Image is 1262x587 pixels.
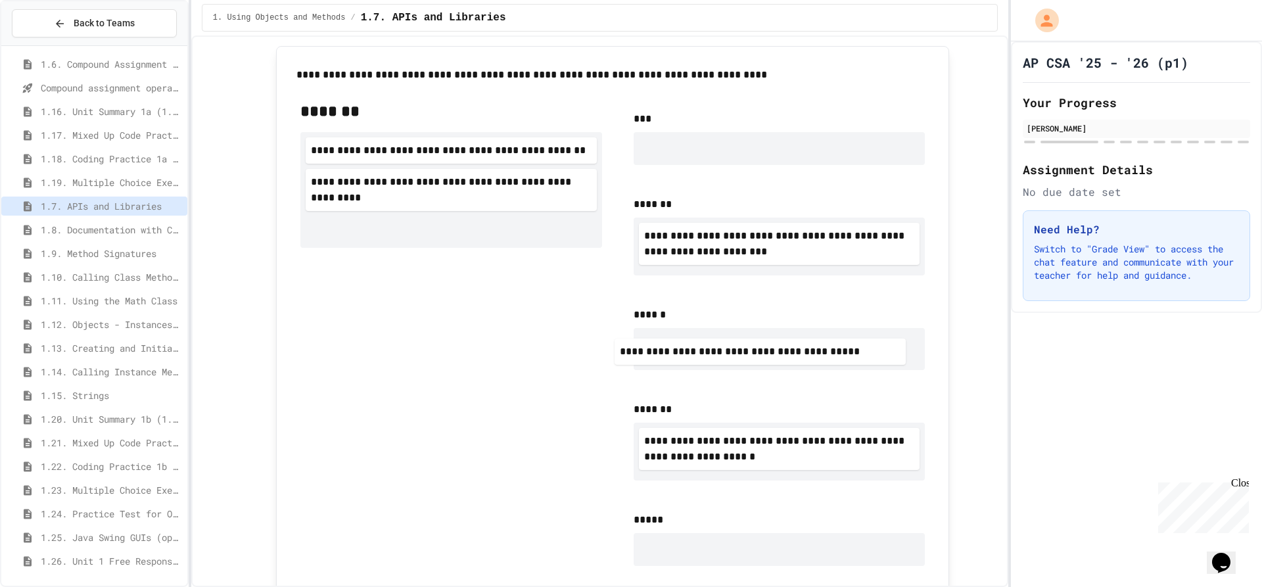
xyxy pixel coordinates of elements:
span: 1.23. Multiple Choice Exercises for Unit 1b (1.9-1.15) [41,483,182,497]
span: 1.21. Mixed Up Code Practice 1b (1.7-1.15) [41,436,182,450]
span: Compound assignment operators - Quiz [41,81,182,95]
span: Back to Teams [74,16,135,30]
span: 1.22. Coding Practice 1b (1.7-1.15) [41,459,182,473]
h3: Need Help? [1034,222,1239,237]
span: 1.11. Using the Math Class [41,294,182,308]
span: 1.26. Unit 1 Free Response Question (FRQ) Practice [41,554,182,568]
span: / [350,12,355,23]
span: 1.7. APIs and Libraries [41,199,182,213]
span: 1.17. Mixed Up Code Practice 1.1-1.6 [41,128,182,142]
span: 1.10. Calling Class Methods [41,270,182,284]
span: 1.19. Multiple Choice Exercises for Unit 1a (1.1-1.6) [41,176,182,189]
span: 1.18. Coding Practice 1a (1.1-1.6) [41,152,182,166]
div: My Account [1021,5,1062,35]
span: 1.24. Practice Test for Objects (1.12-1.14) [41,507,182,521]
span: 1.13. Creating and Initializing Objects: Constructors [41,341,182,355]
span: 1.16. Unit Summary 1a (1.1-1.6) [41,105,182,118]
iframe: chat widget [1153,477,1249,533]
div: [PERSON_NAME] [1027,122,1246,134]
span: 1.25. Java Swing GUIs (optional) [41,530,182,544]
iframe: chat widget [1207,534,1249,574]
span: 1.12. Objects - Instances of Classes [41,317,182,331]
div: No due date set [1023,184,1250,200]
div: Chat with us now!Close [5,5,91,83]
h2: Assignment Details [1023,160,1250,179]
p: Switch to "Grade View" to access the chat feature and communicate with your teacher for help and ... [1034,243,1239,282]
h2: Your Progress [1023,93,1250,112]
h1: AP CSA '25 - '26 (p1) [1023,53,1188,72]
span: 1.15. Strings [41,388,182,402]
span: 1.8. Documentation with Comments and Preconditions [41,223,182,237]
span: 1. Using Objects and Methods [213,12,346,23]
span: 1.14. Calling Instance Methods [41,365,182,379]
span: 1.9. Method Signatures [41,247,182,260]
span: 1.20. Unit Summary 1b (1.7-1.15) [41,412,182,426]
span: 1.7. APIs and Libraries [361,10,506,26]
span: 1.6. Compound Assignment Operators [41,57,182,71]
button: Back to Teams [12,9,177,37]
